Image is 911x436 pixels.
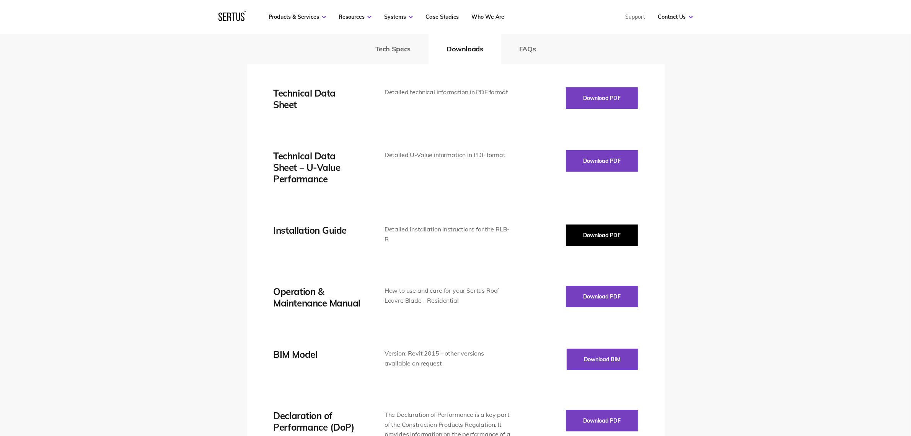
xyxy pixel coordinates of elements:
a: Resources [339,13,372,20]
button: Download PDF [566,150,638,172]
button: Download PDF [566,87,638,109]
div: Detailed U-Value information in PDF format [385,150,511,160]
div: Declaration of Performance (DoP) [274,410,362,433]
button: Download PDF [566,286,638,307]
a: Case Studies [425,13,459,20]
div: Technical Data Sheet [274,87,362,110]
div: BIM Model [274,349,362,360]
div: Technical Data Sheet – U-Value Performance [274,150,362,185]
div: Detailed technical information in PDF format [385,87,511,97]
a: Contact Us [658,13,693,20]
a: Products & Services [269,13,326,20]
div: How to use and care for your Sertus Roof Louvre Blade - Residential [385,286,511,305]
div: Version: Revit 2015 - other versions available on request [385,349,511,368]
iframe: Chat Widget [774,348,911,436]
div: Detailed installation instructions for the RLB-R [385,225,511,244]
div: Installation Guide [274,225,362,236]
button: Download BIM [567,349,638,370]
button: Tech Specs [357,34,429,64]
div: Operation & Maintenance Manual [274,286,362,309]
button: Download PDF [566,410,638,431]
a: Who We Are [472,13,505,20]
a: Systems [384,13,413,20]
button: Download PDF [566,225,638,246]
button: FAQs [501,34,554,64]
a: Support [626,13,645,20]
